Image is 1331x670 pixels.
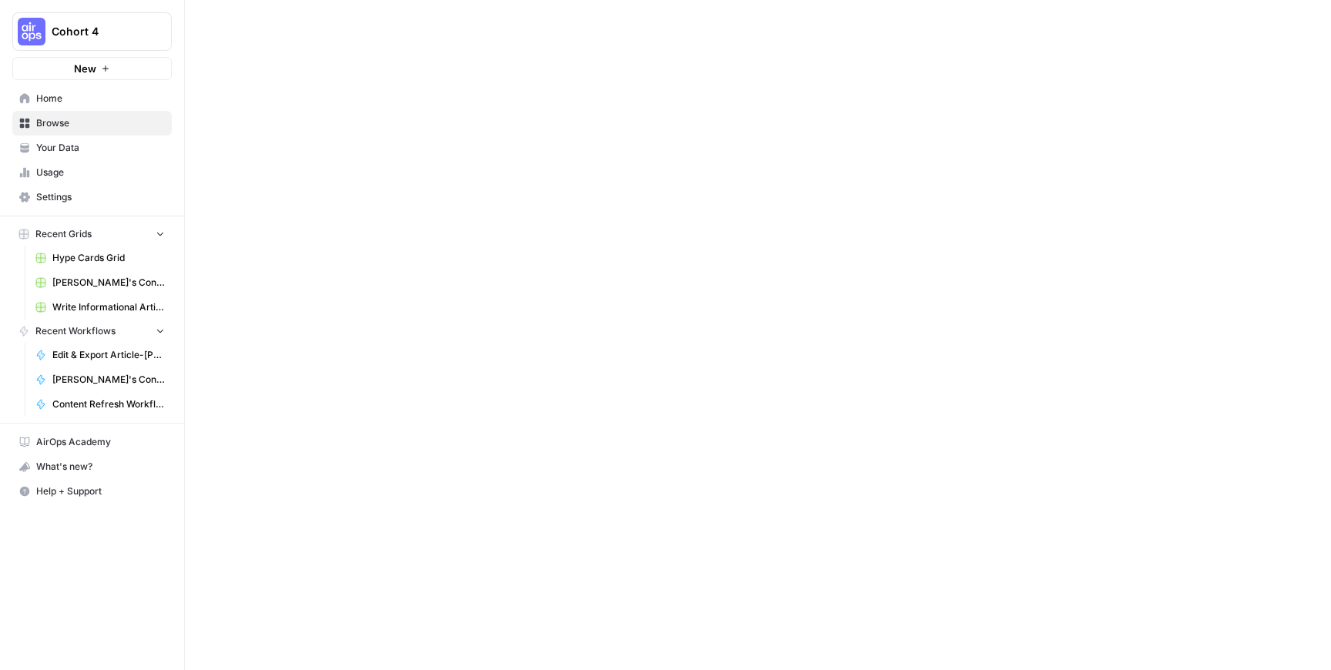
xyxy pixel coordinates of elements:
button: Recent Grids [12,223,172,246]
button: Help + Support [12,479,172,504]
a: [PERSON_NAME]'s Content Writer [28,367,172,392]
span: Recent Grids [35,227,92,241]
span: Content Refresh Workflow [52,397,165,411]
span: [PERSON_NAME]'s Content Writer [52,373,165,387]
a: Usage [12,160,172,185]
a: Write Informational Article [28,295,172,320]
img: Cohort 4 Logo [18,18,45,45]
a: [PERSON_NAME]'s Content Writer Grid [28,270,172,295]
a: Your Data [12,136,172,160]
span: Usage [36,166,165,179]
button: What's new? [12,454,172,479]
a: Content Refresh Workflow [28,392,172,417]
div: What's new? [13,455,171,478]
span: Edit & Export Article-[PERSON_NAME] [52,348,165,362]
a: Hype Cards Grid [28,246,172,270]
button: Recent Workflows [12,320,172,343]
span: New [74,61,96,76]
span: AirOps Academy [36,435,165,449]
span: Write Informational Article [52,300,165,314]
span: Help + Support [36,484,165,498]
button: New [12,57,172,80]
span: Your Data [36,141,165,155]
span: Browse [36,116,165,130]
a: Settings [12,185,172,209]
a: Browse [12,111,172,136]
a: AirOps Academy [12,430,172,454]
span: Cohort 4 [52,24,145,39]
span: Settings [36,190,165,204]
button: Workspace: Cohort 4 [12,12,172,51]
span: Hype Cards Grid [52,251,165,265]
span: Recent Workflows [35,324,116,338]
a: Edit & Export Article-[PERSON_NAME] [28,343,172,367]
span: Home [36,92,165,106]
a: Home [12,86,172,111]
span: [PERSON_NAME]'s Content Writer Grid [52,276,165,290]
